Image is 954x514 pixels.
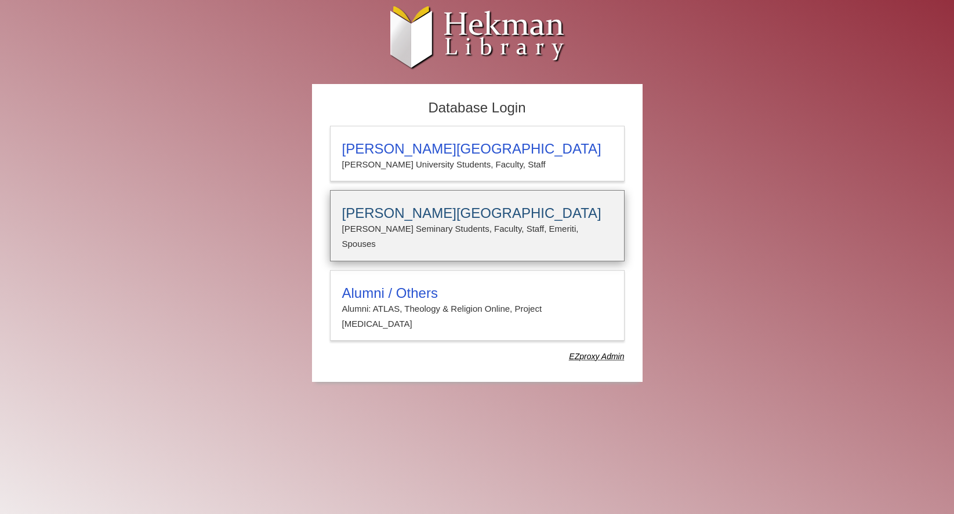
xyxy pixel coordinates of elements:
[569,352,624,361] dfn: Use Alumni login
[342,301,612,332] p: Alumni: ATLAS, Theology & Religion Online, Project [MEDICAL_DATA]
[342,221,612,252] p: [PERSON_NAME] Seminary Students, Faculty, Staff, Emeriti, Spouses
[324,96,630,120] h2: Database Login
[342,285,612,301] h3: Alumni / Others
[342,205,612,221] h3: [PERSON_NAME][GEOGRAPHIC_DATA]
[342,157,612,172] p: [PERSON_NAME] University Students, Faculty, Staff
[342,141,612,157] h3: [PERSON_NAME][GEOGRAPHIC_DATA]
[330,126,625,181] a: [PERSON_NAME][GEOGRAPHIC_DATA][PERSON_NAME] University Students, Faculty, Staff
[330,190,625,261] a: [PERSON_NAME][GEOGRAPHIC_DATA][PERSON_NAME] Seminary Students, Faculty, Staff, Emeriti, Spouses
[342,285,612,332] summary: Alumni / OthersAlumni: ATLAS, Theology & Religion Online, Project [MEDICAL_DATA]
